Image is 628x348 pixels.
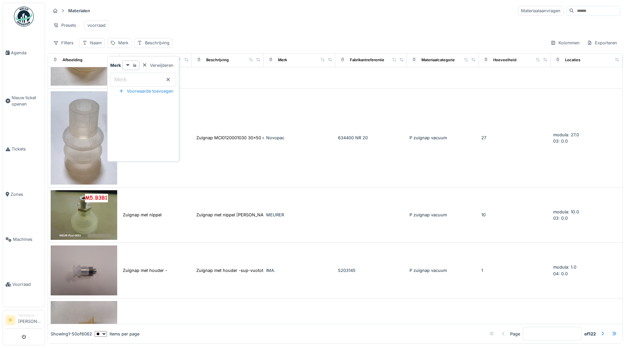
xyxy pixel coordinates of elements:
[584,38,620,48] div: Exporteren
[95,330,139,337] div: items per page
[110,62,121,68] strong: Merk
[266,135,333,141] div: Novopac
[145,40,169,46] div: Beschrijving
[510,330,520,337] div: Page
[553,132,579,137] span: modula: 27.0
[90,40,102,46] div: Naam
[481,323,548,329] div: 3
[266,267,333,274] div: IMA.
[51,245,117,295] img: Zuignap met houder -
[493,57,516,63] div: Hoeveelheid
[11,50,42,56] span: Agenda
[116,87,176,96] div: Voorwaarde toevoegen
[113,75,128,83] label: Merk
[196,212,272,218] div: Zuignap met nippel [PERSON_NAME]
[410,135,476,141] div: P zuignap vacuum
[410,267,476,274] div: P zuignap vacuum
[87,22,106,28] div: voorraad
[553,271,568,276] span: 04: 0.0
[123,212,162,218] div: Zuignap met nippel
[14,7,34,26] img: Badge_color-CXgf-gQk.svg
[6,315,16,325] li: IK
[11,191,42,197] span: Zones
[12,281,42,287] span: Voorraad
[350,57,384,63] div: Fabrikantreferentie
[410,323,476,329] div: P zuignap vacuum
[206,57,229,63] div: Beschrijving
[518,6,563,16] div: Materiaalaanvragen
[51,190,117,240] img: Zuignap met nippel
[133,62,136,68] strong: is
[584,330,596,337] strong: of 122
[481,267,548,274] div: 1
[18,313,42,318] div: Technicus
[553,265,576,270] span: modula: 1.0
[139,61,176,70] div: Verwijderen
[18,313,42,327] li: [PERSON_NAME]
[338,135,405,141] div: 634400 NR 20
[63,57,82,63] div: Afbeelding
[266,212,333,218] div: MEURER
[266,323,333,329] div: CARIBA
[481,212,548,218] div: 10
[123,267,167,274] div: Zuignap met houder -
[13,236,42,242] span: Machines
[196,135,288,141] div: Zuignap MCI0120001030 30x50 met 3 ringen
[51,91,117,185] img: Zuignap Novopac
[338,267,405,274] div: 5203145
[12,95,42,107] span: Nieuw ticket openen
[12,146,42,152] span: Tickets
[553,216,568,221] span: 03: 0.0
[278,57,287,63] div: Merk
[548,38,583,48] div: Kolommen
[410,212,476,218] div: P zuignap vacuum
[50,38,76,48] div: Filters
[50,21,79,30] div: Presets
[51,330,92,337] div: Showing 1 - 50 of 6062
[196,267,304,274] div: Zuignap met houder -sup-vuototecnica 08116s-fda...
[481,135,548,141] div: 27
[553,139,568,144] span: 03: 0.0
[118,40,128,46] div: Merk
[123,323,154,329] div: Zuignap karton
[553,324,568,328] span: 02: 3.0
[553,209,579,214] span: modula: 10.0
[66,8,93,14] strong: Materialen
[421,57,455,63] div: Materiaalcategorie
[565,57,580,63] div: Locaties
